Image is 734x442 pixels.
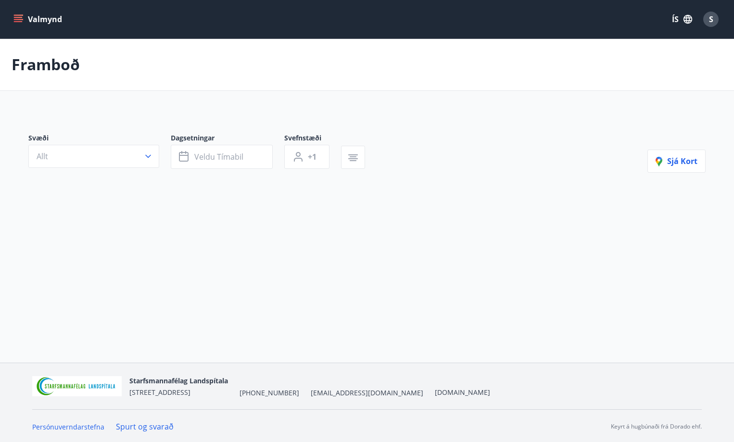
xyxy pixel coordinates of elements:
[667,11,697,28] button: ÍS
[129,388,190,397] span: [STREET_ADDRESS]
[656,156,697,166] span: Sjá kort
[32,376,122,397] img: 55zIgFoyM5pksCsVQ4sUOj1FUrQvjI8pi0QwpkWm.png
[699,8,722,31] button: S
[647,150,706,173] button: Sjá kort
[28,133,171,145] span: Svæði
[171,145,273,169] button: Veldu tímabil
[284,145,329,169] button: +1
[308,152,316,162] span: +1
[311,388,423,398] span: [EMAIL_ADDRESS][DOMAIN_NAME]
[12,54,80,75] p: Framboð
[284,133,341,145] span: Svefnstæði
[435,388,490,397] a: [DOMAIN_NAME]
[194,152,243,162] span: Veldu tímabil
[28,145,159,168] button: Allt
[709,14,713,25] span: S
[12,11,66,28] button: menu
[171,133,284,145] span: Dagsetningar
[129,376,228,385] span: Starfsmannafélag Landspítala
[240,388,299,398] span: [PHONE_NUMBER]
[32,422,104,431] a: Persónuverndarstefna
[116,421,174,432] a: Spurt og svarað
[611,422,702,431] p: Keyrt á hugbúnaði frá Dorado ehf.
[37,151,48,162] span: Allt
